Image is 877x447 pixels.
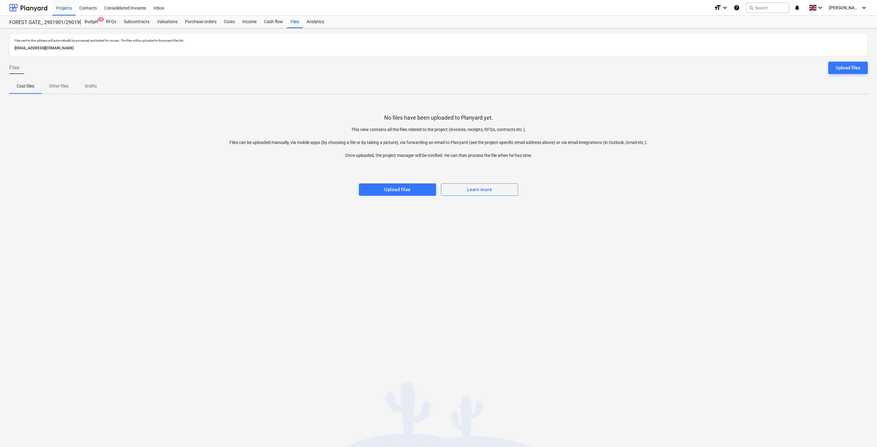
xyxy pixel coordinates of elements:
[260,16,287,28] a: Cash flow
[734,4,740,11] i: Knowledge base
[829,5,860,10] span: [PERSON_NAME]
[794,4,800,11] i: notifications
[9,19,73,26] div: FOREST GATE_ 2901901/2901902/2901903
[153,16,181,28] a: Valuations
[303,16,328,28] a: Analytics
[846,417,877,447] iframe: Chat Widget
[384,114,493,121] p: No files have been uploaded to Planyard yet.
[83,83,98,89] p: Drafts
[384,186,410,194] div: Upload files
[287,16,303,28] a: Files
[836,64,860,72] div: Upload files
[359,183,436,196] button: Upload files
[181,16,220,28] a: Purchase orders
[81,16,102,28] div: Budget
[17,83,34,89] p: Cost files
[441,183,518,196] button: Learn more
[81,16,102,28] a: Budget2
[98,17,104,22] span: 2
[239,16,260,28] a: Income
[14,39,863,43] p: Files sent to this address will automatically be processed and tested for viruses. The files will...
[817,4,824,11] i: keyboard_arrow_down
[14,45,863,51] p: [EMAIL_ADDRESS][DOMAIN_NAME]
[721,4,729,11] i: keyboard_arrow_down
[220,16,239,28] a: Costs
[749,5,754,10] span: search
[467,186,492,194] div: Learn more
[828,62,868,74] button: Upload files
[102,16,120,28] a: RFQs
[860,4,868,11] i: keyboard_arrow_down
[224,126,653,159] p: This view contains all the files related to the project (invoices, receipts, RFQs, contracts etc....
[9,64,19,72] span: Files
[746,2,789,13] button: Search
[714,4,721,11] i: format_size
[120,16,153,28] a: Subcontracts
[49,83,68,89] p: Other files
